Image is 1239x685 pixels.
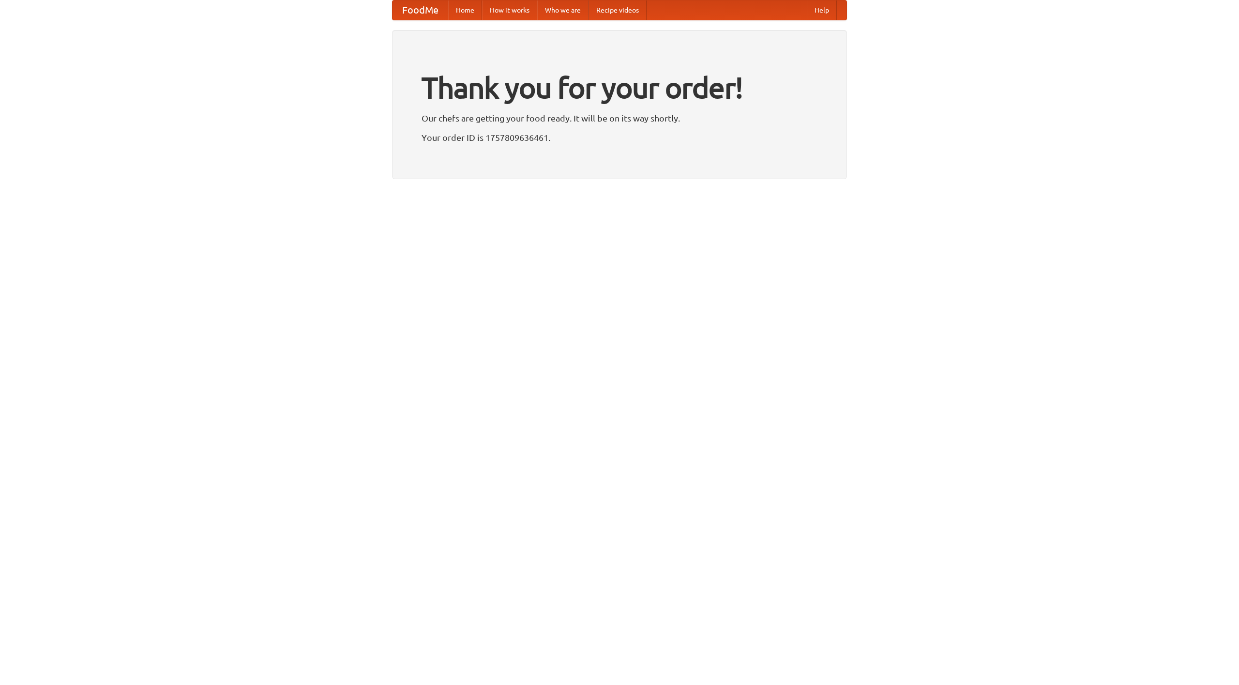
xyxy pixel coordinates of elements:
a: FoodMe [393,0,448,20]
h1: Thank you for your order! [422,64,817,111]
a: Help [807,0,837,20]
a: Recipe videos [589,0,647,20]
p: Our chefs are getting your food ready. It will be on its way shortly. [422,111,817,125]
p: Your order ID is 1757809636461. [422,130,817,145]
a: Who we are [537,0,589,20]
a: How it works [482,0,537,20]
a: Home [448,0,482,20]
